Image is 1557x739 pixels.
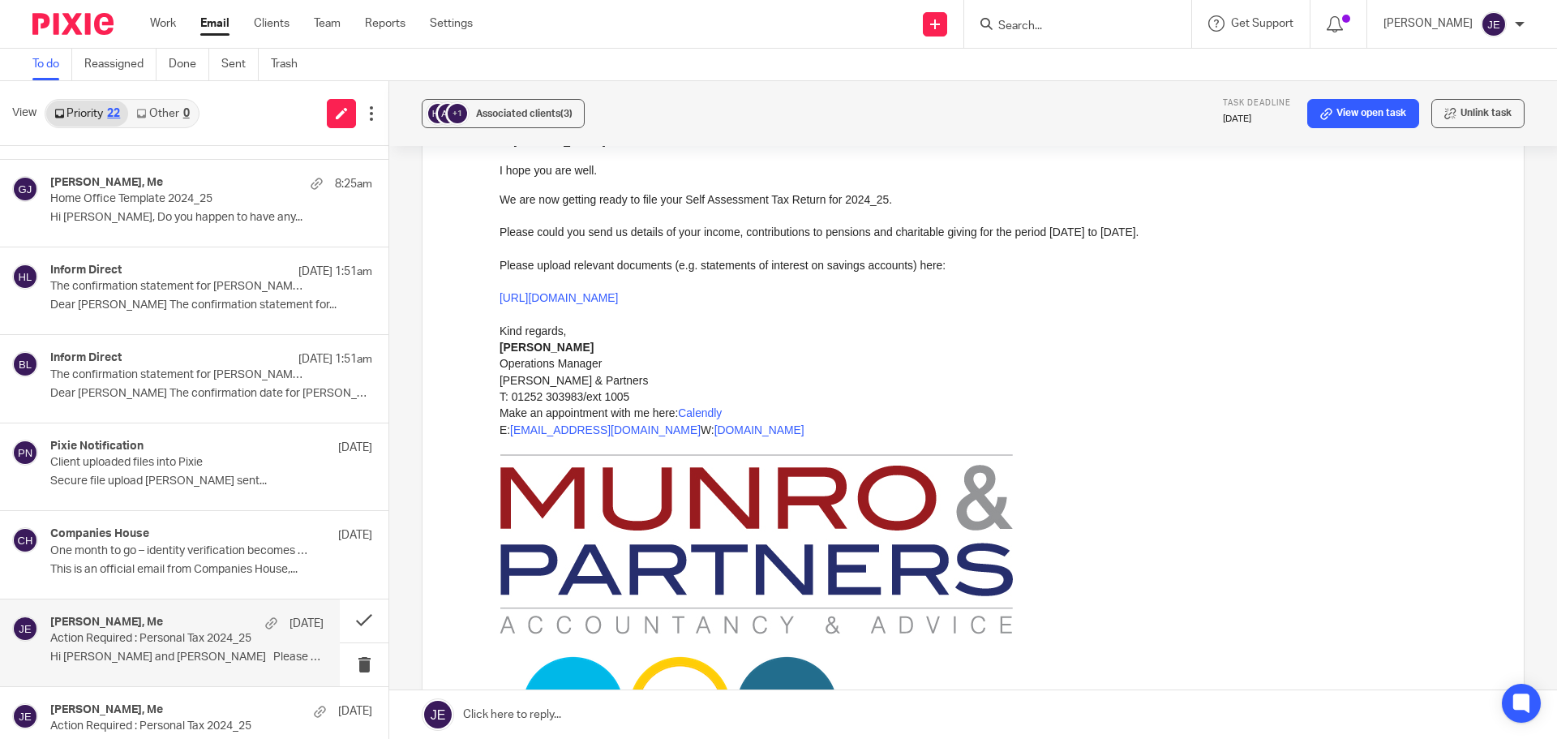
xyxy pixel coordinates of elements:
[422,99,585,128] button: +1 Associated clients(3)
[1383,15,1473,32] p: [PERSON_NAME]
[997,19,1143,34] input: Search
[50,299,372,312] p: Dear [PERSON_NAME] The confirmation statement for...
[271,49,310,80] a: Trash
[11,558,201,571] a: [EMAIL_ADDRESS][DOMAIN_NAME]
[1223,99,1291,107] span: Task deadline
[338,703,372,720] p: [DATE]
[448,104,467,123] div: +1
[50,632,269,646] p: Action Required : Personal Tax 2024_25
[50,720,308,733] p: Action Required : Personal Tax 2024_25
[50,351,122,365] h4: Inform Direct
[338,440,372,456] p: [DATE]
[183,108,190,119] div: 0
[107,108,120,119] div: 22
[50,544,308,558] p: One month to go – identity verification becomes a requirement from [DATE]
[50,475,372,488] p: Secure file upload [PERSON_NAME] sent...
[12,616,38,642] img: svg%3E
[1431,99,1525,128] button: Unlink task
[335,176,372,192] p: 8:25am
[50,703,163,717] h4: [PERSON_NAME], Me
[50,616,163,629] h4: [PERSON_NAME], Me
[12,351,38,377] img: svg%3E
[50,387,372,401] p: Dear [PERSON_NAME] The confirmation date for [PERSON_NAME]...
[50,651,324,664] p: Hi [PERSON_NAME] and [PERSON_NAME] Please find...
[50,211,372,225] p: Hi [PERSON_NAME], Do you happen to have any...
[12,176,38,202] img: svg%3E
[290,616,324,632] p: [DATE]
[12,264,38,290] img: svg%3E
[50,563,372,577] p: This is an official email from Companies House,...
[298,264,372,280] p: [DATE] 1:51am
[50,368,308,382] p: The confirmation statement for [PERSON_NAME] COPPER & ZINC CRAFT LTD can now be filed at Companie...
[476,109,573,118] span: Associated clients
[426,101,450,126] img: svg%3E
[50,264,122,277] h4: Inform Direct
[430,15,473,32] a: Settings
[128,101,197,127] a: Other0
[12,527,38,553] img: svg%3E
[298,351,372,367] p: [DATE] 1:51am
[12,703,38,729] img: svg%3E
[50,440,144,453] h4: Pixie Notification
[50,456,308,470] p: Client uploaded files into Pixie
[215,558,305,571] a: [DOMAIN_NAME]
[84,49,157,80] a: Reassigned
[560,109,573,118] span: (3)
[50,176,163,190] h4: [PERSON_NAME], Me
[221,49,259,80] a: Sent
[50,527,149,541] h4: Companies House
[50,280,308,294] p: The confirmation statement for [PERSON_NAME] (WINDSOR) LIMITED needs to be submitted [DATE]
[150,15,176,32] a: Work
[1223,113,1291,126] p: [DATE]
[178,541,222,554] a: Calendly
[254,15,290,32] a: Clients
[169,49,209,80] a: Done
[50,192,308,206] p: Home Office Template 2024_25
[32,13,114,35] img: Pixie
[1231,18,1293,29] span: Get Support
[12,105,36,122] span: View
[200,15,229,32] a: Email
[12,440,38,466] img: svg%3E
[1307,99,1419,128] a: View open task
[314,15,341,32] a: Team
[435,101,460,126] img: svg%3E
[32,49,72,80] a: To do
[365,15,405,32] a: Reports
[338,527,372,544] p: [DATE]
[46,101,128,127] a: Priority22
[1481,11,1507,37] img: svg%3E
